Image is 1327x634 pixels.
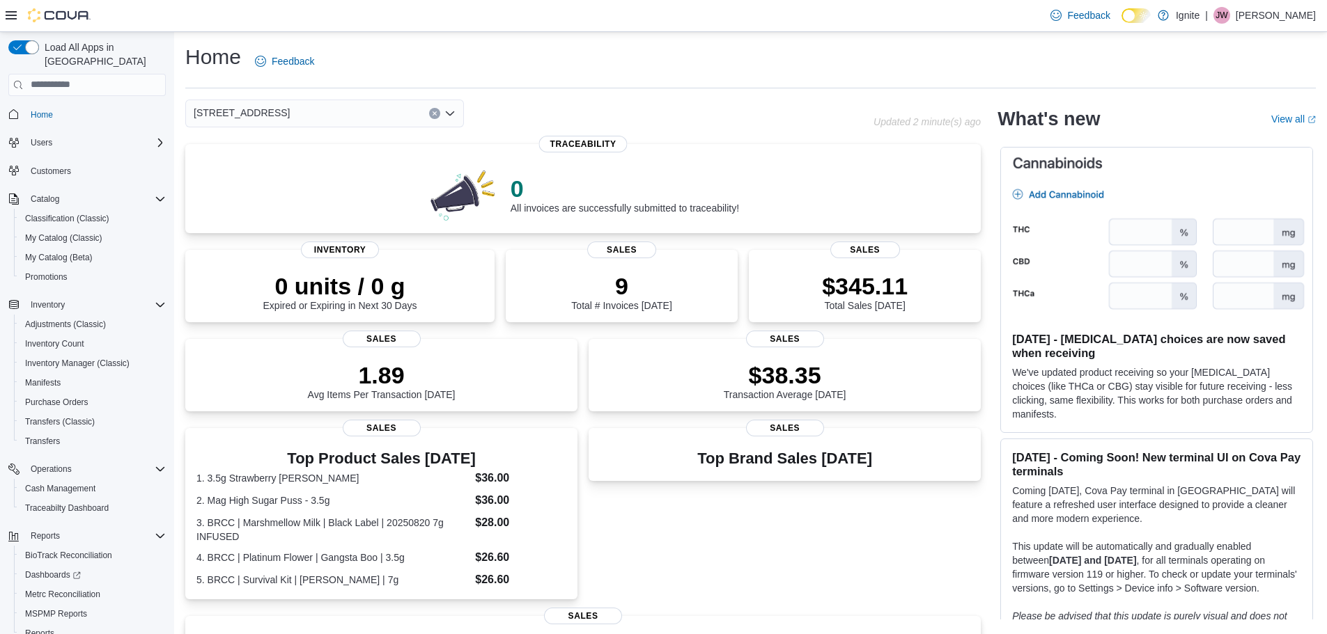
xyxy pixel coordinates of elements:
[746,331,824,347] span: Sales
[20,413,100,430] a: Transfers (Classic)
[822,272,908,300] p: $345.11
[25,296,70,313] button: Inventory
[25,358,130,369] span: Inventory Manager (Classic)
[25,271,68,283] span: Promotions
[25,319,106,330] span: Adjustments (Classic)
[511,175,739,214] div: All invoices are successfully submitted to traceability!
[185,43,241,71] h1: Home
[20,230,108,246] a: My Catalog (Classic)
[301,241,379,258] span: Inventory
[25,608,87,619] span: MSPMP Reports
[31,193,59,205] span: Catalog
[25,461,166,477] span: Operations
[263,272,417,300] p: 0 units / 0 g
[14,315,171,334] button: Adjustments (Classic)
[14,604,171,624] button: MSPMP Reports
[427,166,499,222] img: 0
[14,248,171,267] button: My Catalog (Beta)
[308,361,456,400] div: Avg Items Per Transaction [DATE]
[25,416,95,427] span: Transfers (Classic)
[343,331,421,347] span: Sales
[14,546,171,565] button: BioTrack Reconciliation
[25,106,59,123] a: Home
[20,316,111,333] a: Adjustments (Classic)
[1205,7,1208,24] p: |
[20,394,166,411] span: Purchase Orders
[1012,484,1301,525] p: Coming [DATE], Cova Pay terminal in [GEOGRAPHIC_DATA] will feature a refreshed user interface des...
[31,299,65,310] span: Inventory
[25,106,166,123] span: Home
[20,433,166,450] span: Transfers
[31,137,52,148] span: Users
[20,374,66,391] a: Manifests
[3,526,171,546] button: Reports
[3,459,171,479] button: Operations
[196,450,566,467] h3: Top Product Sales [DATE]
[3,161,171,181] button: Customers
[429,108,440,119] button: Clear input
[31,463,72,475] span: Operations
[20,480,166,497] span: Cash Management
[1271,113,1316,125] a: View allExternal link
[3,133,171,152] button: Users
[25,191,65,207] button: Catalog
[475,470,566,486] dd: $36.00
[20,394,94,411] a: Purchase Orders
[20,210,115,227] a: Classification (Classic)
[194,104,290,121] span: [STREET_ADDRESS]
[25,377,61,388] span: Manifests
[14,393,171,412] button: Purchase Orders
[20,249,166,266] span: My Catalog (Beta)
[196,493,470,507] dt: 2. Mag High Sugar Puss - 3.5g
[20,413,166,430] span: Transfers (Classic)
[14,412,171,431] button: Transfers (Classic)
[3,295,171,315] button: Inventory
[25,191,166,207] span: Catalog
[1176,7,1200,24] p: Ignite
[1012,332,1301,360] h3: [DATE] - [MEDICAL_DATA] choices are now saved when receiving
[25,483,95,494] span: Cash Management
[25,569,81,580] span: Dashboards
[746,420,824,436] span: Sales
[830,241,900,258] span: Sales
[571,272,672,311] div: Total # Invoices [DATE]
[1012,365,1301,421] p: We've updated product receiving so your [MEDICAL_DATA] choices (like THCa or CBG) stay visible fo...
[14,498,171,518] button: Traceabilty Dashboard
[20,605,93,622] a: MSPMP Reports
[25,213,109,224] span: Classification (Classic)
[3,104,171,125] button: Home
[444,108,456,119] button: Open list of options
[14,565,171,585] a: Dashboards
[587,241,657,258] span: Sales
[196,471,470,485] dt: 1. 3.5g Strawberry [PERSON_NAME]
[475,492,566,509] dd: $36.00
[20,500,166,516] span: Traceabilty Dashboard
[20,335,166,352] span: Inventory Count
[25,397,88,408] span: Purchase Orders
[14,334,171,354] button: Inventory Count
[20,316,166,333] span: Adjustments (Classic)
[724,361,846,400] div: Transaction Average [DATE]
[20,500,114,516] a: Traceabilty Dashboard
[20,269,166,285] span: Promotions
[20,210,166,227] span: Classification (Classic)
[39,40,166,68] span: Load All Apps in [GEOGRAPHIC_DATA]
[874,116,981,127] p: Updated 2 minute(s) ago
[1012,450,1301,478] h3: [DATE] - Coming Soon! New terminal UI on Cova Pay terminals
[475,571,566,588] dd: $26.60
[1307,116,1316,124] svg: External link
[998,108,1100,130] h2: What's new
[28,8,91,22] img: Cova
[539,136,628,152] span: Traceability
[1213,7,1230,24] div: Joshua Woodham
[20,230,166,246] span: My Catalog (Classic)
[1049,555,1136,566] strong: [DATE] and [DATE]
[20,605,166,622] span: MSPMP Reports
[822,272,908,311] div: Total Sales [DATE]
[20,433,65,450] a: Transfers
[25,550,112,561] span: BioTrack Reconciliation
[308,361,456,389] p: 1.89
[25,436,60,447] span: Transfers
[25,589,100,600] span: Metrc Reconciliation
[31,109,53,120] span: Home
